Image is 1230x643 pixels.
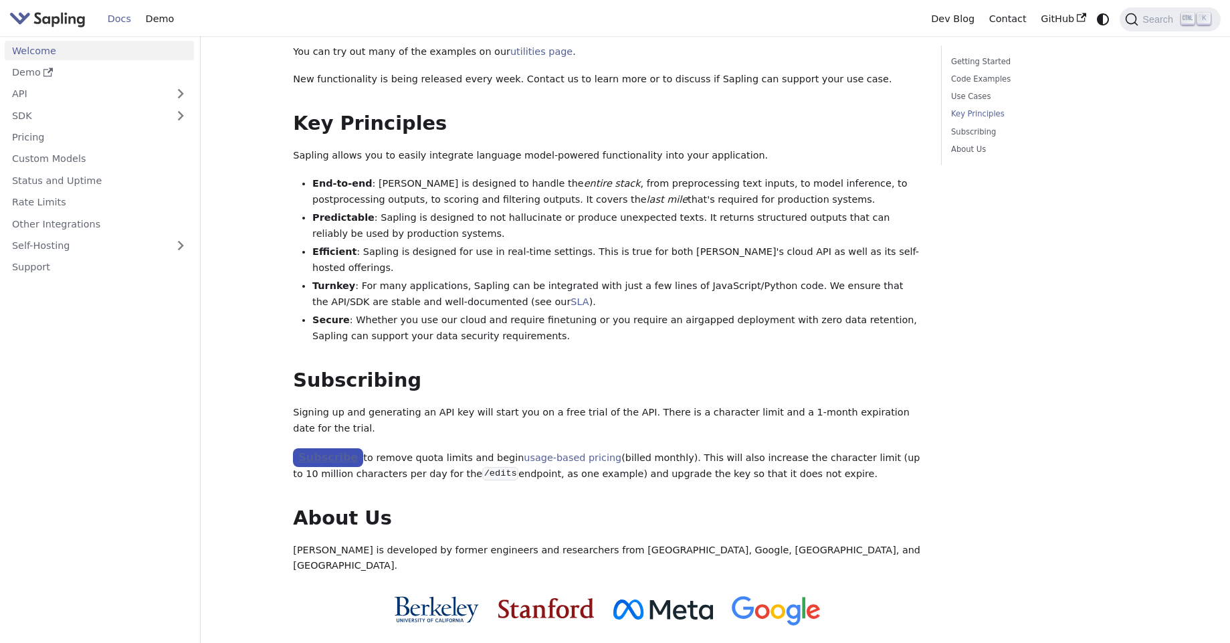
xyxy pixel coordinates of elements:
a: GitHub [1033,9,1093,29]
a: Key Principles [951,108,1132,120]
a: Demo [5,63,194,82]
a: Custom Models [5,149,194,169]
p: You can try out many of the examples on our . [293,44,922,60]
img: Google [732,596,821,626]
button: Switch between dark and light mode (currently system mode) [1094,9,1113,29]
a: Support [5,258,194,277]
a: Sapling.ai [9,9,90,29]
li: : Sapling is designed for use in real-time settings. This is true for both [PERSON_NAME]'s cloud ... [312,244,922,276]
h2: About Us [293,507,922,531]
kbd: K [1197,13,1211,25]
a: Pricing [5,128,194,147]
strong: Predictable [312,212,375,223]
em: entire stack [584,178,641,189]
li: : Whether you use our cloud and require finetuning or you require an airgapped deployment with ze... [312,312,922,345]
a: Subscribe [293,448,363,468]
a: Welcome [5,41,194,60]
p: Signing up and generating an API key will start you on a free trial of the API. There is a charac... [293,405,922,437]
a: utilities page [510,46,573,57]
strong: Turnkey [312,280,355,291]
a: SLA [571,296,589,307]
li: : For many applications, Sapling can be integrated with just a few lines of JavaScript/Python cod... [312,278,922,310]
em: last mile [647,194,688,205]
a: Contact [982,9,1034,29]
img: Meta [613,600,713,620]
img: Sapling.ai [9,9,86,29]
span: Search [1138,14,1181,25]
p: to remove quota limits and begin (billed monthly). This will also increase the character limit (u... [293,449,922,482]
p: New functionality is being released every week. Contact us to learn more or to discuss if Sapling... [293,72,922,88]
button: Expand sidebar category 'SDK' [167,106,194,125]
code: /edits [482,467,518,480]
strong: End-to-end [312,178,372,189]
button: Expand sidebar category 'API' [167,84,194,104]
a: Demo [138,9,181,29]
p: Sapling allows you to easily integrate language model-powered functionality into your application. [293,148,922,164]
a: Code Examples [951,73,1132,86]
a: About Us [951,143,1132,156]
li: : Sapling is designed to not hallucinate or produce unexpected texts. It returns structured outpu... [312,210,922,242]
button: Search (Ctrl+K) [1120,7,1220,31]
a: Docs [100,9,138,29]
li: : [PERSON_NAME] is designed to handle the , from preprocessing text inputs, to model inference, t... [312,176,922,208]
a: SDK [5,106,167,125]
a: usage-based pricing [524,452,621,463]
img: Stanford [498,598,594,618]
h2: Subscribing [293,369,922,393]
a: Dev Blog [924,9,981,29]
a: Self-Hosting [5,236,194,256]
a: Subscribing [951,126,1132,139]
a: Use Cases [951,90,1132,103]
strong: Efficient [312,246,356,257]
a: Other Integrations [5,214,194,234]
img: Cal [394,596,479,623]
a: API [5,84,167,104]
a: Getting Started [951,56,1132,68]
h2: Key Principles [293,112,922,136]
strong: Secure [312,314,350,325]
a: Rate Limits [5,193,194,212]
a: Status and Uptime [5,171,194,190]
p: [PERSON_NAME] is developed by former engineers and researchers from [GEOGRAPHIC_DATA], Google, [G... [293,543,922,575]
